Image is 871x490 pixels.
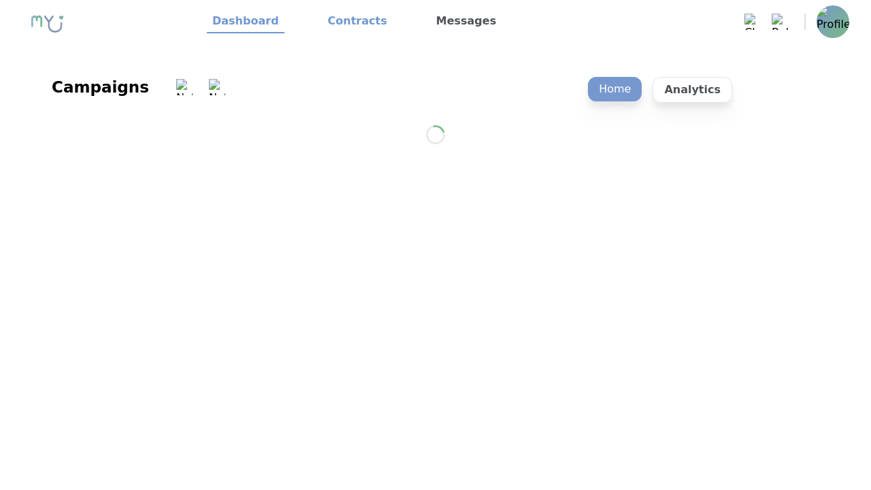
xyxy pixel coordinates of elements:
[431,10,502,33] a: Messages
[323,10,393,33] a: Contracts
[772,14,788,30] img: Bell
[588,77,642,101] p: Home
[817,5,849,38] img: Profile
[653,77,732,103] p: Analytics
[209,79,225,95] img: Notification
[176,79,193,95] img: Notification
[52,76,149,98] div: Campaigns
[207,10,284,33] a: Dashboard
[744,14,761,30] img: Chat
